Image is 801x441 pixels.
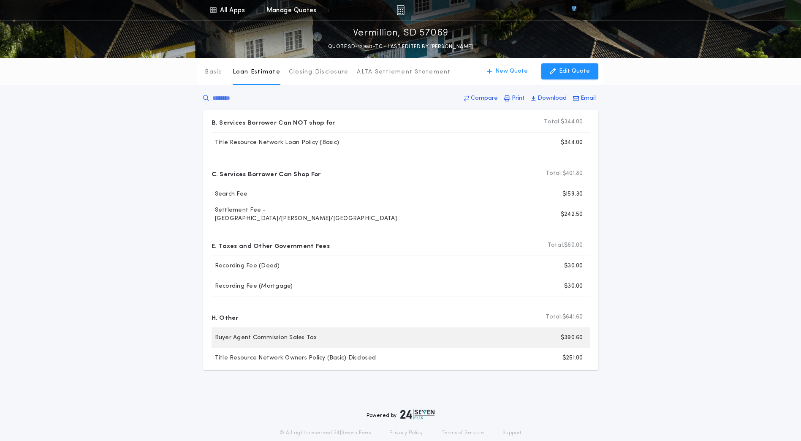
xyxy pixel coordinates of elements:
button: Edit Quote [541,63,598,79]
p: Closing Disclosure [289,68,349,76]
p: $242.50 [561,210,583,219]
p: ALTA Settlement Statement [357,68,451,76]
button: Print [502,91,527,106]
p: Print [512,94,525,103]
a: Terms of Service [442,430,484,436]
p: B. Services Borrower Can NOT shop for [212,115,335,129]
p: Email [581,94,596,103]
p: $159.30 [562,190,583,199]
p: Vermillion, SD 57069 [353,27,448,40]
a: Privacy Policy [389,430,423,436]
p: Buyer Agent Commission Sales Tax [212,334,317,342]
div: Powered by [367,409,435,419]
p: Title Resource Network Owners Policy (Basic) Disclosed [212,354,376,362]
p: Loan Estimate [233,68,280,76]
p: $344.00 [544,118,583,126]
p: $60.00 [548,241,583,250]
p: Recording Fee (Deed) [212,262,280,270]
p: $641.60 [546,313,583,321]
p: Basic [205,68,222,76]
p: H. Other [212,310,239,324]
b: Total: [548,241,565,250]
p: E. Taxes and Other Government Fees [212,239,330,252]
img: vs-icon [556,6,592,14]
img: img [396,5,405,15]
p: Edit Quote [559,67,590,76]
p: Search Fee [212,190,248,199]
p: Compare [471,94,498,103]
b: Total: [544,118,561,126]
button: Email [570,91,598,106]
b: Total: [546,313,562,321]
button: Compare [462,91,500,106]
a: Support [502,430,521,436]
b: Total: [546,169,562,178]
img: logo [400,409,435,419]
p: C. Services Borrower Can Shop For [212,167,321,180]
p: Download [538,94,567,103]
p: $344.00 [561,139,583,147]
p: $251.00 [562,354,583,362]
p: Recording Fee (Mortgage) [212,282,293,291]
p: $401.80 [546,169,583,178]
p: $30.00 [564,282,583,291]
p: QUOTE SD-12950-TC - LAST EDITED BY [PERSON_NAME] [328,43,473,51]
button: New Quote [478,63,536,79]
p: Settlement Fee - [GEOGRAPHIC_DATA]/[PERSON_NAME]/[GEOGRAPHIC_DATA] [212,206,408,223]
p: $30.00 [564,262,583,270]
p: $390.60 [561,334,583,342]
p: Title Resource Network Loan Policy (Basic) [212,139,339,147]
p: © All rights reserved. 24|Seven Fees [280,430,371,436]
p: New Quote [495,67,528,76]
button: Download [529,91,569,106]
